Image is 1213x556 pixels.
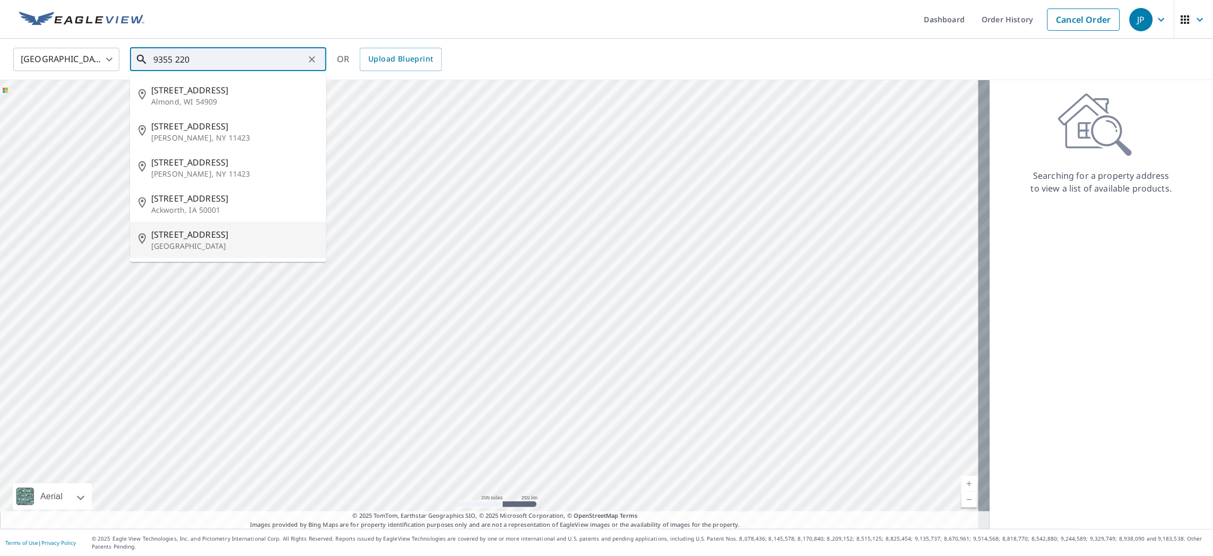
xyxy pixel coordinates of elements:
[151,97,318,107] p: Almond, WI 54909
[151,205,318,215] p: Ackworth, IA 50001
[151,133,318,143] p: [PERSON_NAME], NY 11423
[961,492,977,508] a: Current Level 5, Zoom Out
[1030,169,1173,195] p: Searching for a property address to view a list of available products.
[151,120,318,133] span: [STREET_ADDRESS]
[41,539,76,546] a: Privacy Policy
[92,535,1208,551] p: © 2025 Eagle View Technologies, Inc. and Pictometry International Corp. All Rights Reserved. Repo...
[5,539,38,546] a: Terms of Use
[1130,8,1153,31] div: JP
[337,48,442,71] div: OR
[5,540,76,546] p: |
[153,45,305,74] input: Search by address or latitude-longitude
[574,511,618,519] a: OpenStreetMap
[620,511,638,519] a: Terms
[151,84,318,97] span: [STREET_ADDRESS]
[961,476,977,492] a: Current Level 5, Zoom In
[19,12,144,28] img: EV Logo
[368,53,433,66] span: Upload Blueprint
[1047,8,1120,31] a: Cancel Order
[151,241,318,251] p: [GEOGRAPHIC_DATA]
[37,483,66,510] div: Aerial
[151,192,318,205] span: [STREET_ADDRESS]
[353,511,638,520] span: © 2025 TomTom, Earthstar Geographics SIO, © 2025 Microsoft Corporation, ©
[151,169,318,179] p: [PERSON_NAME], NY 11423
[13,483,92,510] div: Aerial
[360,48,441,71] a: Upload Blueprint
[151,156,318,169] span: [STREET_ADDRESS]
[13,45,119,74] div: [GEOGRAPHIC_DATA]
[305,52,319,67] button: Clear
[151,228,318,241] span: [STREET_ADDRESS]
